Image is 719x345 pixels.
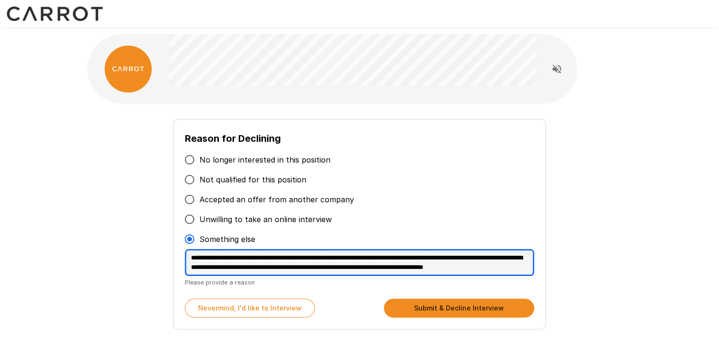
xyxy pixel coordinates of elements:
button: Submit & Decline Interview [384,299,534,318]
button: Nevermind, I'd like to Interview [185,299,315,318]
span: Accepted an offer from another company [199,194,354,205]
span: Unwilling to take an online interview [199,214,332,225]
span: Not qualified for this position [199,174,306,185]
span: No longer interested in this position [199,154,330,165]
button: Read questions aloud [547,60,566,78]
b: Reason for Declining [185,133,281,144]
img: carrot_logo.png [104,45,152,93]
span: Something else [199,233,255,245]
p: Please provide a reason [185,277,534,287]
